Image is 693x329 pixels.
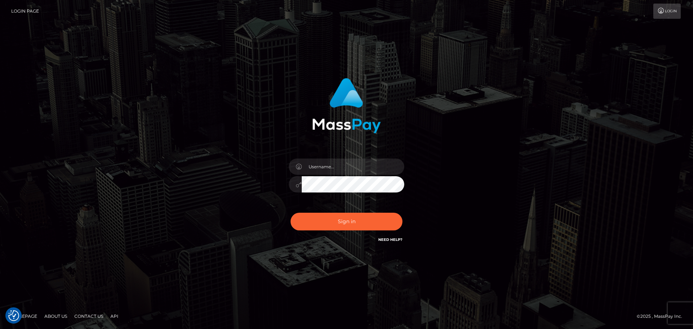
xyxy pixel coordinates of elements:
[8,310,19,321] img: Revisit consent button
[71,311,106,322] a: Contact Us
[378,237,402,242] a: Need Help?
[312,78,381,133] img: MassPay Login
[108,311,121,322] a: API
[291,213,402,230] button: Sign in
[11,4,39,19] a: Login Page
[8,310,19,321] button: Consent Preferences
[637,312,688,320] div: © 2025 , MassPay Inc.
[8,311,40,322] a: Homepage
[42,311,70,322] a: About Us
[302,159,404,175] input: Username...
[653,4,681,19] a: Login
